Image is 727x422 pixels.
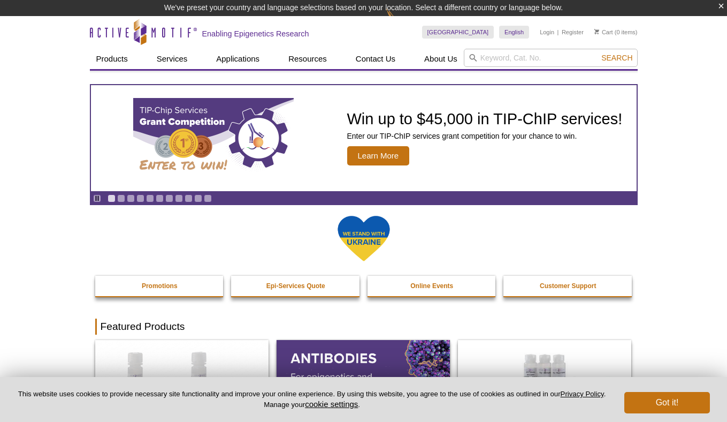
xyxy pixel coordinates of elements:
a: Online Events [368,276,497,296]
input: Keyword, Cat. No. [464,49,638,67]
a: Go to slide 11 [204,194,212,202]
button: Search [598,53,636,63]
p: Enter our TIP-ChIP services grant competition for your chance to win. [347,131,623,141]
strong: Customer Support [540,282,596,290]
a: Services [150,49,194,69]
article: TIP-ChIP Services Grant Competition [91,85,637,191]
a: Go to slide 3 [127,194,135,202]
img: Your Cart [594,29,599,34]
a: Privacy Policy [561,390,604,398]
a: Customer Support [503,276,633,296]
a: About Us [418,49,464,69]
a: Promotions [95,276,225,296]
li: (0 items) [594,26,638,39]
a: English [499,26,529,39]
li: | [557,26,559,39]
a: Go to slide 6 [156,194,164,202]
img: We Stand With Ukraine [337,215,391,262]
h2: Win up to $45,000 in TIP-ChIP services! [347,111,623,127]
a: Login [540,28,554,36]
h2: Featured Products [95,319,632,335]
button: Got it! [624,392,710,413]
span: Search [601,54,632,62]
strong: Promotions [142,282,178,290]
a: Epi-Services Quote [231,276,361,296]
button: cookie settings [305,400,358,409]
a: Products [90,49,134,69]
a: Contact Us [349,49,402,69]
a: Go to slide 7 [165,194,173,202]
a: Go to slide 5 [146,194,154,202]
a: Go to slide 2 [117,194,125,202]
a: Resources [282,49,333,69]
a: Applications [210,49,266,69]
a: Cart [594,28,613,36]
img: Change Here [386,8,415,33]
strong: Epi-Services Quote [266,282,325,290]
span: Learn More [347,146,410,165]
img: TIP-ChIP Services Grant Competition [133,98,294,178]
a: Go to slide 9 [185,194,193,202]
p: This website uses cookies to provide necessary site functionality and improve your online experie... [17,389,607,410]
a: Go to slide 1 [108,194,116,202]
a: Register [562,28,584,36]
a: [GEOGRAPHIC_DATA] [422,26,494,39]
a: Go to slide 4 [136,194,144,202]
a: Toggle autoplay [93,194,101,202]
h2: Enabling Epigenetics Research [202,29,309,39]
strong: Online Events [410,282,453,290]
a: TIP-ChIP Services Grant Competition Win up to $45,000 in TIP-ChIP services! Enter our TIP-ChIP se... [91,85,637,191]
a: Go to slide 8 [175,194,183,202]
a: Go to slide 10 [194,194,202,202]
